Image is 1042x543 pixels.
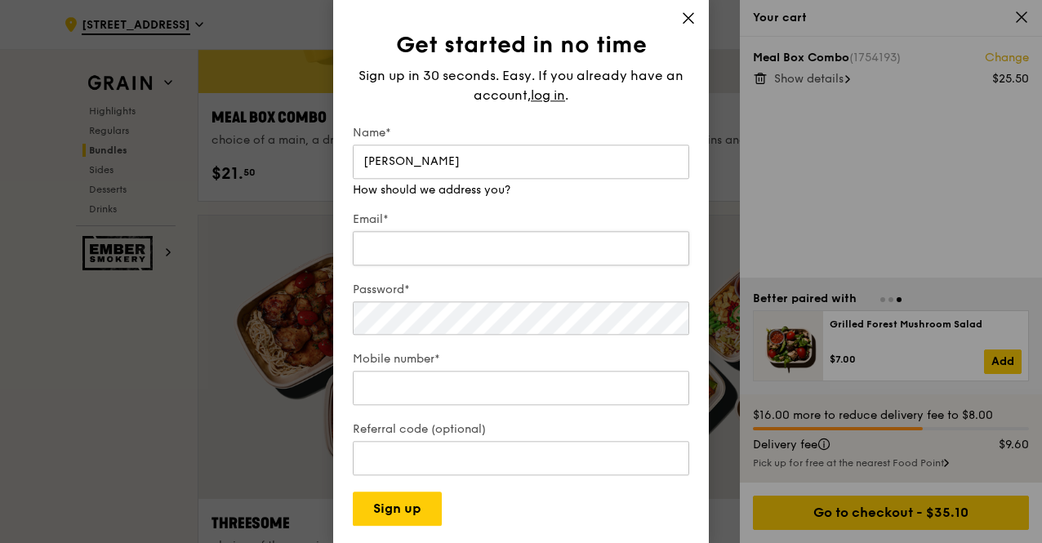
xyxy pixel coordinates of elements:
[353,211,689,228] label: Email*
[358,68,684,103] span: Sign up in 30 seconds. Easy. If you already have an account,
[353,30,689,60] h1: Get started in no time
[353,351,689,367] label: Mobile number*
[531,86,565,105] span: log in
[353,421,689,438] label: Referral code (optional)
[353,282,689,298] label: Password*
[353,182,689,198] div: How should we address you?
[565,87,568,103] span: .
[353,125,689,141] label: Name*
[353,492,442,526] button: Sign up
